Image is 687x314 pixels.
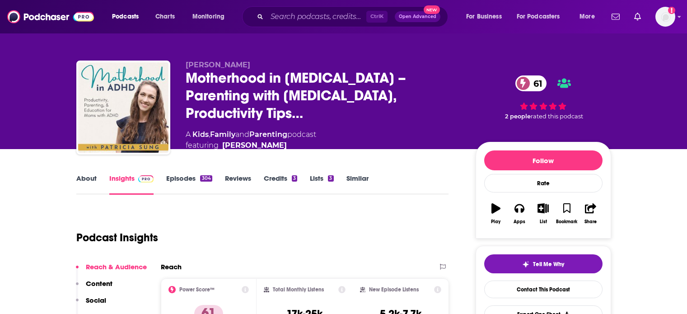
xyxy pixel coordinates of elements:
svg: Add a profile image [668,7,675,14]
button: tell me why sparkleTell Me Why [484,254,603,273]
button: Open AdvancedNew [395,11,440,22]
h2: Reach [161,262,182,271]
span: 2 people [505,113,531,120]
span: For Podcasters [517,10,560,23]
button: Apps [508,197,531,230]
p: Content [86,279,112,288]
a: Charts [150,9,180,24]
button: Reach & Audience [76,262,147,279]
div: Play [491,219,500,225]
span: Ctrl K [366,11,388,23]
input: Search podcasts, credits, & more... [267,9,366,24]
div: Bookmark [556,219,577,225]
a: Family [210,130,235,139]
span: Podcasts [112,10,139,23]
span: [PERSON_NAME] [186,61,250,69]
a: Lists3 [310,174,333,195]
img: User Profile [655,7,675,27]
span: 61 [524,75,547,91]
span: rated this podcast [531,113,583,120]
a: Credits3 [264,174,297,195]
span: Logged in as notablypr2 [655,7,675,27]
span: Tell Me Why [533,261,564,268]
a: Reviews [225,174,251,195]
div: 3 [328,175,333,182]
div: Search podcasts, credits, & more... [251,6,457,27]
h2: Power Score™ [179,286,215,293]
a: Parenting [249,130,287,139]
a: About [76,174,97,195]
button: Share [579,197,602,230]
img: Podchaser Pro [138,175,154,183]
span: For Business [466,10,502,23]
div: 3 [292,175,297,182]
a: Show notifications dropdown [608,9,623,24]
button: Bookmark [555,197,579,230]
button: Show profile menu [655,7,675,27]
button: open menu [573,9,606,24]
span: Monitoring [192,10,224,23]
div: Apps [514,219,525,225]
span: New [424,5,440,14]
div: 61 2 peoplerated this podcast [476,61,611,135]
span: featuring [186,140,316,151]
div: Share [584,219,597,225]
div: A podcast [186,129,316,151]
a: Similar [346,174,369,195]
a: Episodes304 [166,174,212,195]
span: , [209,130,210,139]
span: Charts [155,10,175,23]
span: and [235,130,249,139]
a: Show notifications dropdown [631,9,645,24]
h1: Podcast Insights [76,231,158,244]
button: open menu [186,9,236,24]
button: open menu [511,9,573,24]
a: InsightsPodchaser Pro [109,174,154,195]
button: Follow [484,150,603,170]
h2: New Episode Listens [369,286,419,293]
img: Podchaser - Follow, Share and Rate Podcasts [7,8,94,25]
div: 304 [200,175,212,182]
button: open menu [106,9,150,24]
button: Content [76,279,112,296]
button: Social [76,296,106,313]
a: 61 [515,75,547,91]
button: Play [484,197,508,230]
div: List [540,219,547,225]
button: open menu [460,9,513,24]
span: Open Advanced [399,14,436,19]
img: tell me why sparkle [522,261,529,268]
a: [PERSON_NAME] [222,140,287,151]
img: Motherhood in ADHD – Parenting with ADHD, Productivity Tips, Brain based Science, Attention Defic... [78,62,168,153]
p: Reach & Audience [86,262,147,271]
p: Social [86,296,106,305]
span: More [580,10,595,23]
button: List [531,197,555,230]
h2: Total Monthly Listens [273,286,324,293]
a: Contact This Podcast [484,281,603,298]
a: Kids [192,130,209,139]
div: Rate [484,174,603,192]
